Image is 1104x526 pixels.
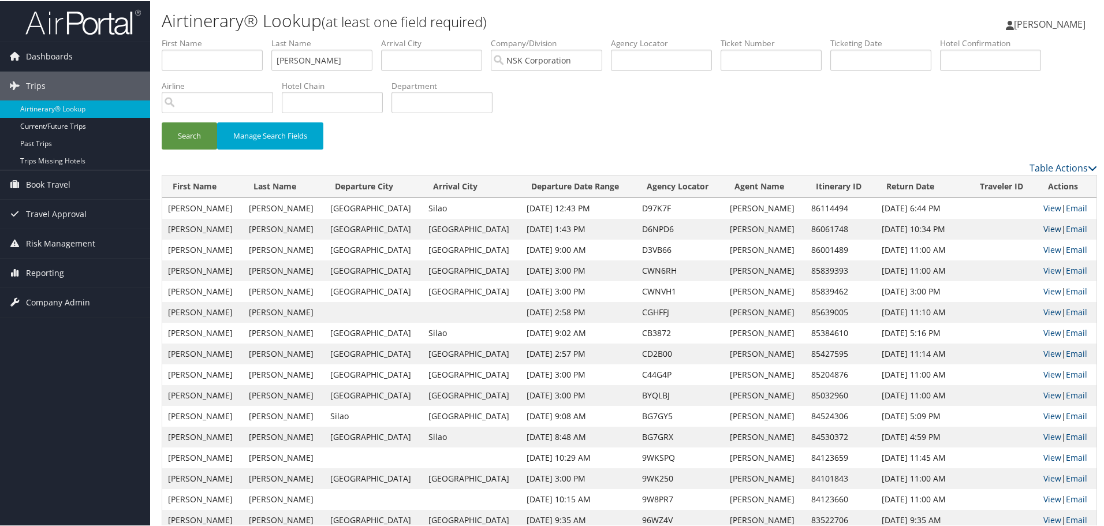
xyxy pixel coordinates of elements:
[521,446,636,467] td: [DATE] 10:29 AM
[805,426,876,446] td: 84530372
[26,70,46,99] span: Trips
[26,41,73,70] span: Dashboards
[423,174,521,197] th: Arrival City: activate to sort column ascending
[1038,301,1096,322] td: |
[325,405,423,426] td: Silao
[423,280,521,301] td: [GEOGRAPHIC_DATA]
[243,384,324,405] td: [PERSON_NAME]
[876,488,969,509] td: [DATE] 11:00 AM
[724,467,805,488] td: [PERSON_NAME]
[243,280,324,301] td: [PERSON_NAME]
[1014,17,1086,29] span: [PERSON_NAME]
[805,280,876,301] td: 85839462
[162,467,243,488] td: [PERSON_NAME]
[876,238,969,259] td: [DATE] 11:00 AM
[876,174,969,197] th: Return Date: activate to sort column ascending
[391,79,501,91] label: Department
[521,218,636,238] td: [DATE] 1:43 PM
[1043,513,1061,524] a: View
[243,405,324,426] td: [PERSON_NAME]
[243,301,324,322] td: [PERSON_NAME]
[1038,174,1096,197] th: Actions
[1043,285,1061,296] a: View
[423,322,521,342] td: Silao
[636,467,724,488] td: 9WK250
[1066,451,1087,462] a: Email
[876,384,969,405] td: [DATE] 11:00 AM
[611,36,721,48] label: Agency Locator
[636,342,724,363] td: CD2B00
[724,197,805,218] td: [PERSON_NAME]
[162,79,282,91] label: Airline
[162,259,243,280] td: [PERSON_NAME]
[162,280,243,301] td: [PERSON_NAME]
[1043,347,1061,358] a: View
[1038,363,1096,384] td: |
[243,467,324,488] td: [PERSON_NAME]
[724,238,805,259] td: [PERSON_NAME]
[243,363,324,384] td: [PERSON_NAME]
[876,446,969,467] td: [DATE] 11:45 AM
[26,199,87,227] span: Travel Approval
[325,280,423,301] td: [GEOGRAPHIC_DATA]
[721,36,830,48] label: Ticket Number
[1043,389,1061,400] a: View
[162,363,243,384] td: [PERSON_NAME]
[805,405,876,426] td: 84524306
[876,363,969,384] td: [DATE] 11:00 AM
[243,238,324,259] td: [PERSON_NAME]
[521,174,636,197] th: Departure Date Range: activate to sort column ascending
[1030,161,1097,173] a: Table Actions
[1038,197,1096,218] td: |
[521,384,636,405] td: [DATE] 3:00 PM
[381,36,491,48] label: Arrival City
[26,258,64,286] span: Reporting
[26,169,70,198] span: Book Travel
[636,384,724,405] td: BYQLBJ
[1038,322,1096,342] td: |
[805,238,876,259] td: 86001489
[162,446,243,467] td: [PERSON_NAME]
[876,218,969,238] td: [DATE] 10:34 PM
[805,322,876,342] td: 85384610
[805,218,876,238] td: 86061748
[1038,405,1096,426] td: |
[521,301,636,322] td: [DATE] 2:58 PM
[636,218,724,238] td: D6NPD6
[805,467,876,488] td: 84101843
[1043,222,1061,233] a: View
[521,363,636,384] td: [DATE] 3:00 PM
[1043,451,1061,462] a: View
[724,322,805,342] td: [PERSON_NAME]
[1043,493,1061,503] a: View
[1043,202,1061,212] a: View
[1043,305,1061,316] a: View
[26,287,90,316] span: Company Admin
[724,342,805,363] td: [PERSON_NAME]
[636,405,724,426] td: BG7GY5
[325,384,423,405] td: [GEOGRAPHIC_DATA]
[636,488,724,509] td: 9W8PR7
[521,342,636,363] td: [DATE] 2:57 PM
[162,238,243,259] td: [PERSON_NAME]
[1043,326,1061,337] a: View
[1038,280,1096,301] td: |
[636,363,724,384] td: C44G4P
[876,197,969,218] td: [DATE] 6:44 PM
[325,238,423,259] td: [GEOGRAPHIC_DATA]
[805,488,876,509] td: 84123660
[423,363,521,384] td: [GEOGRAPHIC_DATA]
[1043,430,1061,441] a: View
[243,322,324,342] td: [PERSON_NAME]
[724,174,805,197] th: Agent Name
[1066,285,1087,296] a: Email
[1066,389,1087,400] a: Email
[1066,430,1087,441] a: Email
[636,280,724,301] td: CWNVH1
[325,322,423,342] td: [GEOGRAPHIC_DATA]
[162,174,243,197] th: First Name: activate to sort column ascending
[325,259,423,280] td: [GEOGRAPHIC_DATA]
[162,322,243,342] td: [PERSON_NAME]
[805,446,876,467] td: 84123659
[162,384,243,405] td: [PERSON_NAME]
